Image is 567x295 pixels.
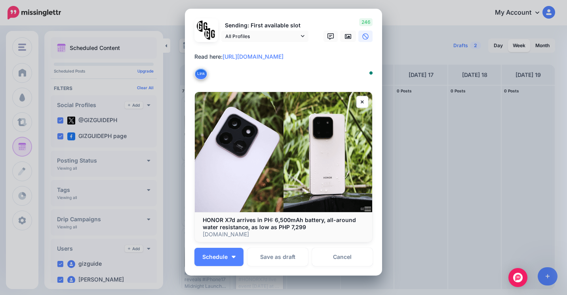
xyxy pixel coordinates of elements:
img: JT5sWCfR-79925.png [204,28,216,40]
a: All Profiles [221,31,308,42]
b: HONOR X7d arrives in PH: 6,500mAh battery, all-around water resistance, as low as PHP 7,299 [203,216,356,230]
p: Sending: First available slot [221,21,308,30]
img: 353459792_649996473822713_4483302954317148903_n-bsa138318.png [197,21,208,32]
img: HONOR X7d arrives in PH: 6,500mAh battery, all-around water resistance, as low as PHP 7,299 [195,92,372,212]
button: Schedule [194,248,244,266]
div: Read here: [194,52,377,61]
span: Schedule [202,254,228,260]
button: Link [194,68,207,80]
button: Save as draft [247,248,308,266]
img: arrow-down-white.png [232,256,236,258]
span: 246 [359,18,373,26]
a: Cancel [312,248,373,266]
textarea: To enrich screen reader interactions, please activate Accessibility in Grammarly extension settings [194,52,377,80]
span: All Profiles [225,32,299,40]
div: Open Intercom Messenger [508,268,527,287]
p: [DOMAIN_NAME] [203,231,364,238]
